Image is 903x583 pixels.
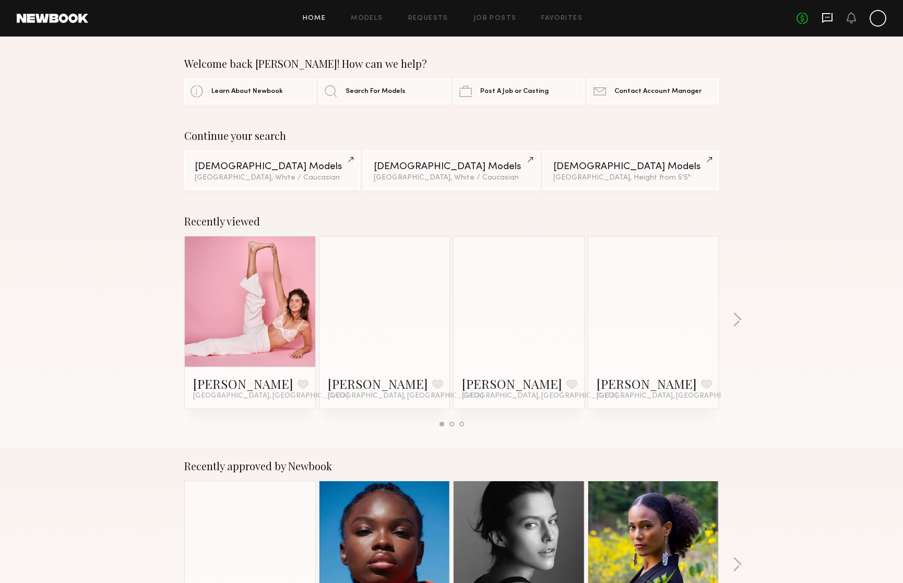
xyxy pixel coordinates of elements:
[184,460,719,472] div: Recently approved by Newbook
[587,78,719,104] a: Contact Account Manager
[480,88,549,95] span: Post A Job or Casting
[541,15,583,22] a: Favorites
[184,215,719,228] div: Recently viewed
[195,174,350,182] div: [GEOGRAPHIC_DATA], White / Caucasian
[184,150,360,190] a: [DEMOGRAPHIC_DATA] Models[GEOGRAPHIC_DATA], White / Caucasian
[543,150,719,190] a: [DEMOGRAPHIC_DATA] Models[GEOGRAPHIC_DATA], Height from 5'5"
[462,375,562,392] a: [PERSON_NAME]
[374,162,529,172] div: [DEMOGRAPHIC_DATA] Models
[462,392,617,400] span: [GEOGRAPHIC_DATA], [GEOGRAPHIC_DATA]
[408,15,448,22] a: Requests
[374,174,529,182] div: [GEOGRAPHIC_DATA], White / Caucasian
[211,88,283,95] span: Learn About Newbook
[614,88,702,95] span: Contact Account Manager
[195,162,350,172] div: [DEMOGRAPHIC_DATA] Models
[328,375,428,392] a: [PERSON_NAME]
[193,375,293,392] a: [PERSON_NAME]
[184,129,719,142] div: Continue your search
[553,174,708,182] div: [GEOGRAPHIC_DATA], Height from 5'5"
[184,78,316,104] a: Learn About Newbook
[318,78,450,104] a: Search For Models
[553,162,708,172] div: [DEMOGRAPHIC_DATA] Models
[597,392,752,400] span: [GEOGRAPHIC_DATA], [GEOGRAPHIC_DATA]
[328,392,483,400] span: [GEOGRAPHIC_DATA], [GEOGRAPHIC_DATA]
[363,150,539,190] a: [DEMOGRAPHIC_DATA] Models[GEOGRAPHIC_DATA], White / Caucasian
[597,375,697,392] a: [PERSON_NAME]
[193,392,349,400] span: [GEOGRAPHIC_DATA], [GEOGRAPHIC_DATA]
[473,15,517,22] a: Job Posts
[453,78,585,104] a: Post A Job or Casting
[351,15,383,22] a: Models
[184,57,719,70] div: Welcome back [PERSON_NAME]! How can we help?
[303,15,326,22] a: Home
[346,88,406,95] span: Search For Models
